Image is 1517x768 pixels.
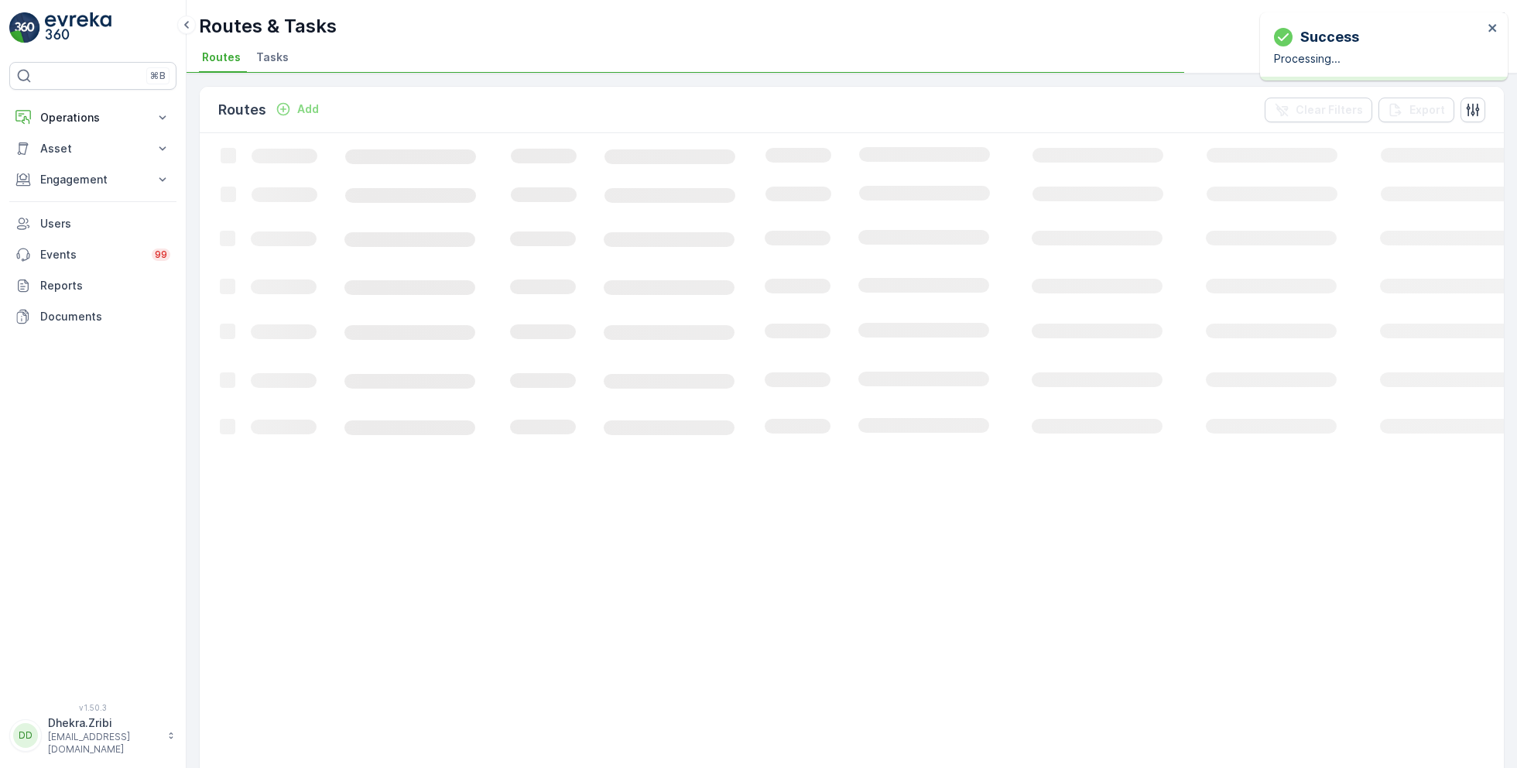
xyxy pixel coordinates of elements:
[297,101,319,117] p: Add
[1409,102,1445,118] p: Export
[9,715,176,756] button: DDDhekra.Zribi[EMAIL_ADDRESS][DOMAIN_NAME]
[48,731,159,756] p: [EMAIL_ADDRESS][DOMAIN_NAME]
[155,249,167,261] p: 99
[9,301,176,332] a: Documents
[1300,26,1359,48] p: Success
[40,216,170,231] p: Users
[218,99,266,121] p: Routes
[9,270,176,301] a: Reports
[40,172,146,187] p: Engagement
[1296,102,1363,118] p: Clear Filters
[1378,98,1454,122] button: Export
[48,715,159,731] p: Dhekra.Zribi
[269,100,325,118] button: Add
[45,12,111,43] img: logo_light-DOdMpM7g.png
[40,247,142,262] p: Events
[199,14,337,39] p: Routes & Tasks
[9,102,176,133] button: Operations
[40,110,146,125] p: Operations
[202,50,241,65] span: Routes
[13,723,38,748] div: DD
[9,164,176,195] button: Engagement
[40,141,146,156] p: Asset
[9,703,176,712] span: v 1.50.3
[1265,98,1372,122] button: Clear Filters
[1274,51,1483,67] p: Processing...
[9,12,40,43] img: logo
[1488,22,1498,36] button: close
[256,50,289,65] span: Tasks
[9,133,176,164] button: Asset
[40,309,170,324] p: Documents
[40,278,170,293] p: Reports
[150,70,166,82] p: ⌘B
[9,208,176,239] a: Users
[9,239,176,270] a: Events99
